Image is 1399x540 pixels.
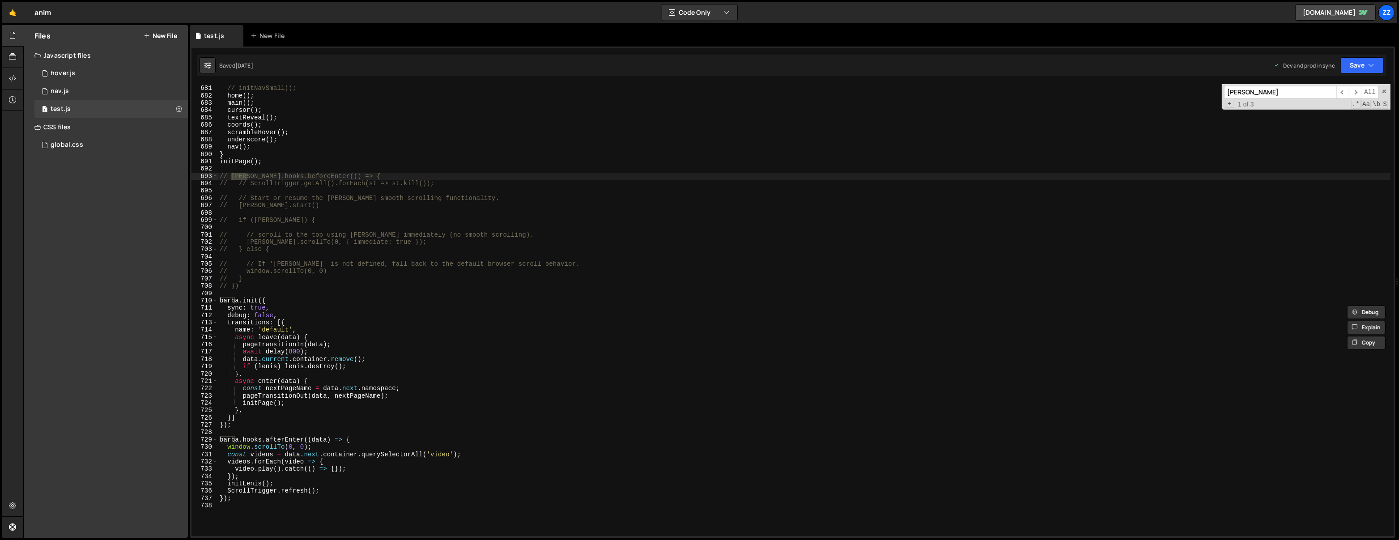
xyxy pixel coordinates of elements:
[1378,4,1395,21] a: zz
[191,187,218,194] div: 695
[191,429,218,436] div: 728
[191,217,218,224] div: 699
[34,7,51,18] div: anim
[662,4,737,21] button: Code Only
[191,224,218,231] div: 700
[191,268,218,275] div: 706
[191,180,218,187] div: 694
[191,334,218,341] div: 715
[34,82,188,100] div: 11881/33198.js
[191,304,218,311] div: 711
[191,282,218,289] div: 708
[191,319,218,326] div: 713
[191,143,218,150] div: 689
[191,121,218,128] div: 686
[191,136,218,143] div: 688
[51,141,83,149] div: global.css
[191,451,218,458] div: 731
[191,502,218,509] div: 738
[144,32,177,39] button: New File
[1336,86,1349,99] span: ​
[1361,100,1371,109] span: CaseSensitive Search
[191,341,218,348] div: 716
[34,136,188,154] div: 11881/28298.css
[191,495,218,502] div: 737
[191,165,218,172] div: 692
[191,378,218,385] div: 721
[1347,321,1386,334] button: Explain
[191,392,218,400] div: 723
[251,31,288,40] div: New File
[235,62,253,69] div: [DATE]
[191,385,218,392] div: 722
[191,195,218,202] div: 696
[191,348,218,355] div: 717
[191,326,218,333] div: 714
[1234,101,1258,108] span: 1 of 3
[51,105,71,113] div: test.js
[191,99,218,106] div: 683
[1372,100,1381,109] span: Whole Word Search
[42,106,47,114] span: 1
[191,436,218,443] div: 729
[191,363,218,370] div: 719
[191,129,218,136] div: 687
[191,312,218,319] div: 712
[51,69,75,77] div: hover.js
[204,31,224,40] div: test.js
[191,209,218,217] div: 698
[1274,62,1335,69] div: Dev and prod in sync
[191,238,218,246] div: 702
[191,158,218,165] div: 691
[191,202,218,209] div: 697
[191,458,218,465] div: 732
[219,62,253,69] div: Saved
[191,480,218,487] div: 735
[191,400,218,407] div: 724
[191,473,218,480] div: 734
[1349,86,1361,99] span: ​
[51,87,69,95] div: nav.js
[1340,57,1384,73] button: Save
[1382,100,1388,109] span: Search In Selection
[191,465,218,472] div: 733
[34,64,188,82] div: 11881/33201.js
[191,290,218,297] div: 709
[191,407,218,414] div: 725
[191,260,218,268] div: 705
[191,151,218,158] div: 690
[191,356,218,363] div: 718
[24,118,188,136] div: CSS files
[191,421,218,429] div: 727
[191,114,218,121] div: 685
[1347,336,1386,349] button: Copy
[191,85,218,92] div: 681
[1295,4,1376,21] a: [DOMAIN_NAME]
[191,370,218,378] div: 720
[191,106,218,114] div: 684
[191,92,218,99] div: 682
[2,2,24,23] a: 🤙
[1351,100,1361,109] span: RegExp Search
[191,414,218,421] div: 726
[24,47,188,64] div: Javascript files
[34,100,188,118] div: 11881/33347.js
[191,231,218,238] div: 701
[191,253,218,260] div: 704
[1224,86,1336,99] input: Search for
[191,275,218,282] div: 707
[34,31,51,41] h2: Files
[1225,100,1234,108] span: Toggle Replace mode
[1347,306,1386,319] button: Debug
[191,297,218,304] div: 710
[191,246,218,253] div: 703
[191,173,218,180] div: 693
[191,443,218,451] div: 730
[191,487,218,494] div: 736
[1361,86,1379,99] span: Alt-Enter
